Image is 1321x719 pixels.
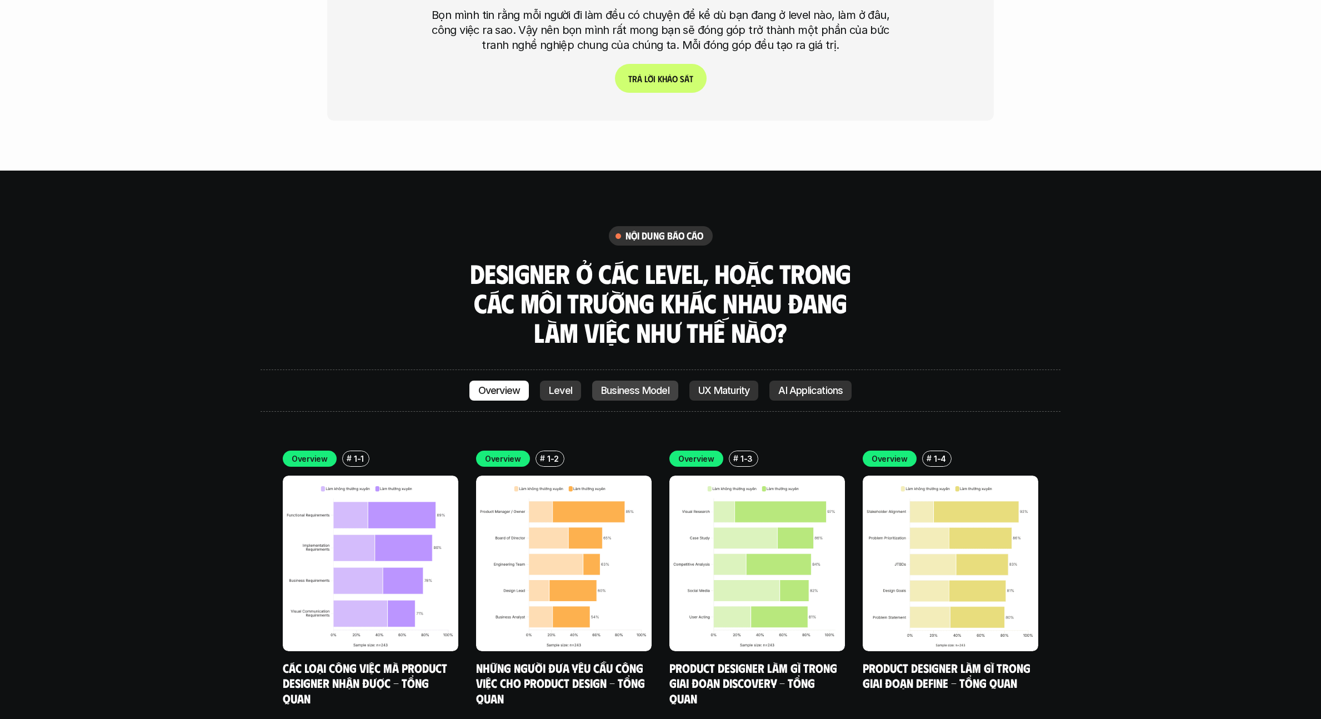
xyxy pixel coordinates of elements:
span: i [653,73,656,83]
h6: # [733,454,738,462]
p: UX Maturity [698,385,749,396]
p: Overview [485,453,521,465]
a: UX Maturity [689,381,758,401]
a: Các loại công việc mà Product Designer nhận được - Tổng quan [283,660,450,706]
span: l [644,73,648,83]
p: Business Model [601,385,669,396]
h3: Designer ở các level, hoặc trong các môi trường khác nhau đang làm việc như thế nào? [466,259,855,347]
p: 1-4 [934,453,946,465]
a: Business Model [592,381,678,401]
span: ờ [648,73,653,83]
p: Bọn mình tin rằng mỗi người đi làm đều có chuyện để kể dù bạn đang ở level nào, làm ở đâu, công v... [424,8,897,53]
h6: # [347,454,352,462]
span: k [658,73,662,83]
a: Overview [469,381,529,401]
h6: # [927,454,932,462]
span: T [628,73,632,83]
a: Product Designer làm gì trong giai đoạn Discovery - Tổng quan [669,660,840,706]
a: Product Designer làm gì trong giai đoạn Define - Tổng quan [863,660,1033,691]
p: Overview [872,453,908,465]
h6: # [540,454,545,462]
p: 1-2 [547,453,559,465]
p: Overview [292,453,328,465]
span: ả [667,73,672,83]
span: r [632,73,637,83]
p: Overview [478,385,521,396]
p: Overview [678,453,714,465]
p: 1-3 [740,453,753,465]
span: á [684,73,689,83]
span: t [689,73,693,83]
span: s [680,73,684,83]
p: AI Applications [778,385,843,396]
span: h [662,73,667,83]
h6: nội dung báo cáo [626,229,704,242]
p: 1-1 [354,453,364,465]
a: AI Applications [769,381,852,401]
a: Trảlờikhảosát [615,64,707,93]
span: o [672,73,678,83]
span: ả [637,73,642,83]
a: Level [540,381,581,401]
a: Những người đưa yêu cầu công việc cho Product Design - Tổng quan [476,660,648,706]
p: Level [549,385,572,396]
